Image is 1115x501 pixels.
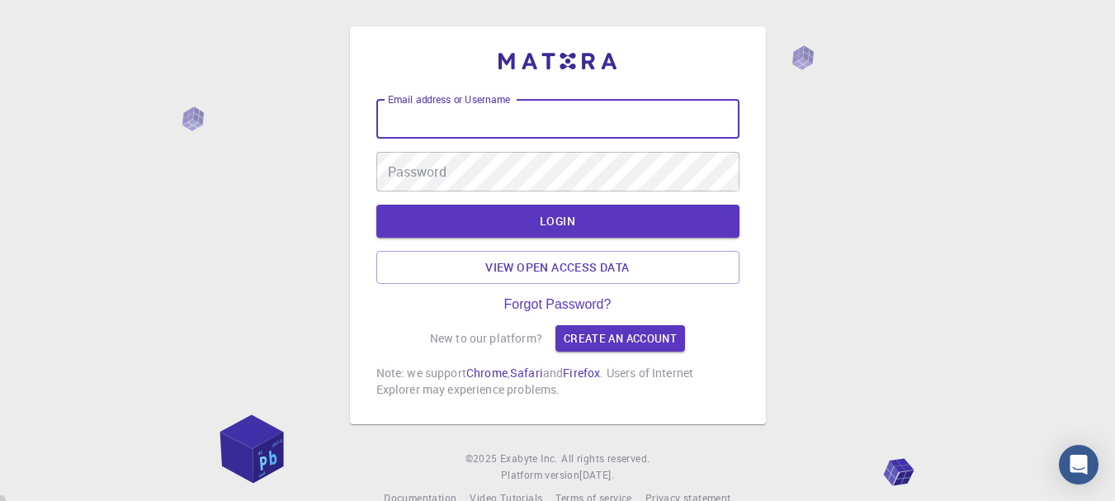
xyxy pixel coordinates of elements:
span: Platform version [501,467,579,484]
button: LOGIN [376,205,739,238]
a: Chrome [466,365,508,380]
a: Exabyte Inc. [500,451,558,467]
label: Email address or Username [388,92,510,106]
p: New to our platform? [430,330,542,347]
a: Safari [510,365,543,380]
div: Open Intercom Messenger [1059,445,1098,484]
a: [DATE]. [579,467,614,484]
a: Create an account [555,325,685,352]
a: View open access data [376,251,739,284]
span: [DATE] . [579,468,614,481]
a: Forgot Password? [504,297,612,312]
span: © 2025 [465,451,500,467]
p: Note: we support , and . Users of Internet Explorer may experience problems. [376,365,739,398]
span: Exabyte Inc. [500,451,558,465]
a: Firefox [563,365,600,380]
span: All rights reserved. [561,451,650,467]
